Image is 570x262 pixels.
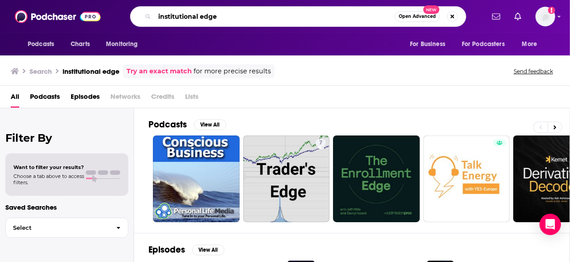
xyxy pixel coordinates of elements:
img: User Profile [536,7,555,26]
a: Show notifications dropdown [489,9,504,24]
button: Show profile menu [536,7,555,26]
div: Open Intercom Messenger [540,214,561,235]
button: Send feedback [511,68,556,75]
a: Try an exact match [127,66,192,76]
button: open menu [404,36,456,53]
span: Logged in as aridings [536,7,555,26]
span: Want to filter your results? [13,164,84,170]
button: open menu [516,36,549,53]
span: New [423,5,439,14]
span: 7 [319,139,322,148]
p: Saved Searches [5,203,128,211]
h2: Episodes [148,244,185,255]
span: Open Advanced [399,14,436,19]
span: Credits [151,89,174,108]
a: Charts [65,36,95,53]
span: More [522,38,537,51]
a: EpisodesView All [148,244,224,255]
span: Charts [71,38,90,51]
a: 7 [243,135,330,222]
h2: Podcasts [148,119,187,130]
button: View All [192,245,224,255]
input: Search podcasts, credits, & more... [155,9,395,24]
button: open menu [100,36,149,53]
h3: institutional edge [63,67,119,76]
button: open menu [21,36,66,53]
a: Podcasts [30,89,60,108]
button: View All [194,119,226,130]
a: Episodes [71,89,100,108]
button: open menu [456,36,518,53]
img: Podchaser - Follow, Share and Rate Podcasts [15,8,101,25]
span: Monitoring [106,38,138,51]
button: Select [5,218,128,238]
svg: Add a profile image [548,7,555,14]
h2: Filter By [5,131,128,144]
button: Open AdvancedNew [395,11,440,22]
a: Show notifications dropdown [511,9,525,24]
div: Search podcasts, credits, & more... [130,6,466,27]
span: Podcasts [28,38,54,51]
span: Lists [185,89,198,108]
span: Networks [110,89,140,108]
span: For Podcasters [462,38,505,51]
span: for more precise results [194,66,271,76]
span: For Business [410,38,445,51]
h3: Search [30,67,52,76]
span: Choose a tab above to access filters. [13,173,84,186]
a: 7 [316,139,326,146]
span: Select [6,225,109,231]
a: PodcastsView All [148,119,226,130]
a: All [11,89,19,108]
